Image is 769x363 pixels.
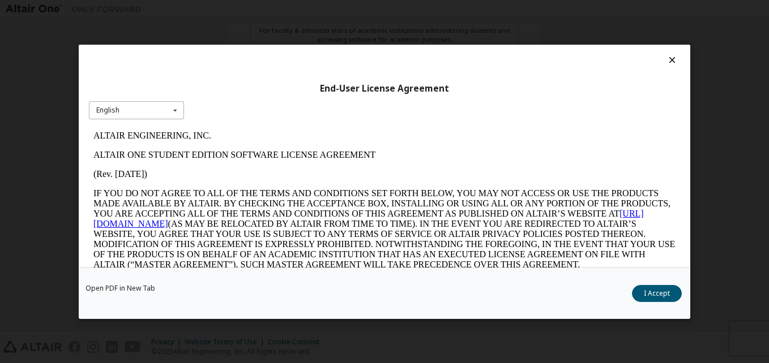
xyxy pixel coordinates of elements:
[632,284,682,301] button: I Accept
[89,83,680,94] div: End-User License Agreement
[96,107,119,114] div: English
[5,62,587,144] p: IF YOU DO NOT AGREE TO ALL OF THE TERMS AND CONDITIONS SET FORTH BELOW, YOU MAY NOT ACCESS OR USE...
[5,83,555,102] a: [URL][DOMAIN_NAME]
[5,153,587,193] p: This Altair One Student Edition Software License Agreement (“Agreement”) is between Altair Engine...
[5,43,587,53] p: (Rev. [DATE])
[5,24,587,34] p: ALTAIR ONE STUDENT EDITION SOFTWARE LICENSE AGREEMENT
[5,5,587,15] p: ALTAIR ENGINEERING, INC.
[86,284,155,291] a: Open PDF in New Tab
